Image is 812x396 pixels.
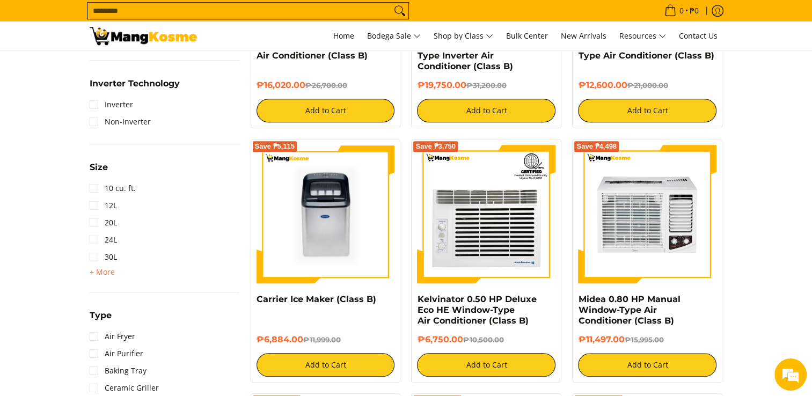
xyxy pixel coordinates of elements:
button: Add to Cart [578,99,716,122]
del: ₱26,700.00 [305,81,347,90]
span: Size [90,163,108,172]
h6: ₱19,750.00 [417,80,555,91]
button: Add to Cart [417,353,555,377]
div: Chat with us now [56,60,180,74]
button: Add to Cart [578,353,716,377]
del: ₱11,999.00 [303,335,341,344]
h6: ₱6,750.00 [417,334,555,345]
span: Contact Us [679,31,718,41]
div: Minimize live chat window [176,5,202,31]
span: 0 [678,7,685,14]
a: 12L [90,197,117,214]
span: Home [333,31,354,41]
summary: Open [90,311,112,328]
img: Midea 0.80 HP Manual Window-Type Air Conditioner (Class B) [578,145,716,283]
a: 30L [90,248,117,266]
a: Inverter [90,96,133,113]
span: Inverter Technology [90,79,180,88]
span: Bulk Center [506,31,548,41]
h6: ₱16,020.00 [257,80,395,91]
del: ₱15,995.00 [624,335,663,344]
h6: ₱6,884.00 [257,334,395,345]
span: We're online! [62,126,148,234]
span: ₱0 [688,7,700,14]
a: Home [328,21,360,50]
img: Kelvinator 0.50 HP Deluxe Eco HE Window-Type Air Conditioner (Class B) [417,145,555,283]
img: Carrier Ice Maker (Class B) [257,145,395,283]
a: Air Purifier [90,345,143,362]
summary: Open [90,266,115,278]
button: Add to Cart [257,353,395,377]
span: • [661,5,702,17]
a: 10 cu. ft. [90,180,136,197]
a: Baking Tray [90,362,147,379]
a: Contact Us [674,21,723,50]
span: Save ₱4,498 [576,143,617,150]
textarea: Type your message and hit 'Enter' [5,274,204,311]
span: Bodega Sale [367,30,421,43]
a: 24L [90,231,117,248]
span: Type [90,311,112,320]
button: Add to Cart [257,99,395,122]
span: Shop by Class [434,30,493,43]
a: Non-Inverter [90,113,151,130]
button: Add to Cart [417,99,555,122]
a: Bodega Sale [362,21,426,50]
span: New Arrivals [561,31,606,41]
a: New Arrivals [555,21,612,50]
span: Resources [619,30,666,43]
a: 20L [90,214,117,231]
del: ₱10,500.00 [463,335,503,344]
nav: Main Menu [208,21,723,50]
a: Carrier Ice Maker (Class B) [257,294,376,304]
a: Shop by Class [428,21,499,50]
a: Bulk Center [501,21,553,50]
summary: Open [90,163,108,180]
del: ₱31,200.00 [466,81,506,90]
img: Class B Class B | Mang Kosme [90,27,197,45]
a: Air Fryer [90,328,135,345]
button: Search [391,3,408,19]
h6: ₱11,497.00 [578,334,716,345]
span: Save ₱5,115 [255,143,295,150]
a: Midea 0.80 HP Manual Window-Type Air Conditioner (Class B) [578,294,680,326]
a: Kelvinator 0.50 HP Deluxe Eco HE Window-Type Air Conditioner (Class B) [417,294,536,326]
span: + More [90,268,115,276]
a: Resources [614,21,671,50]
del: ₱21,000.00 [627,81,668,90]
summary: Open [90,79,180,96]
span: Save ₱3,750 [415,143,456,150]
h6: ₱12,600.00 [578,80,716,91]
